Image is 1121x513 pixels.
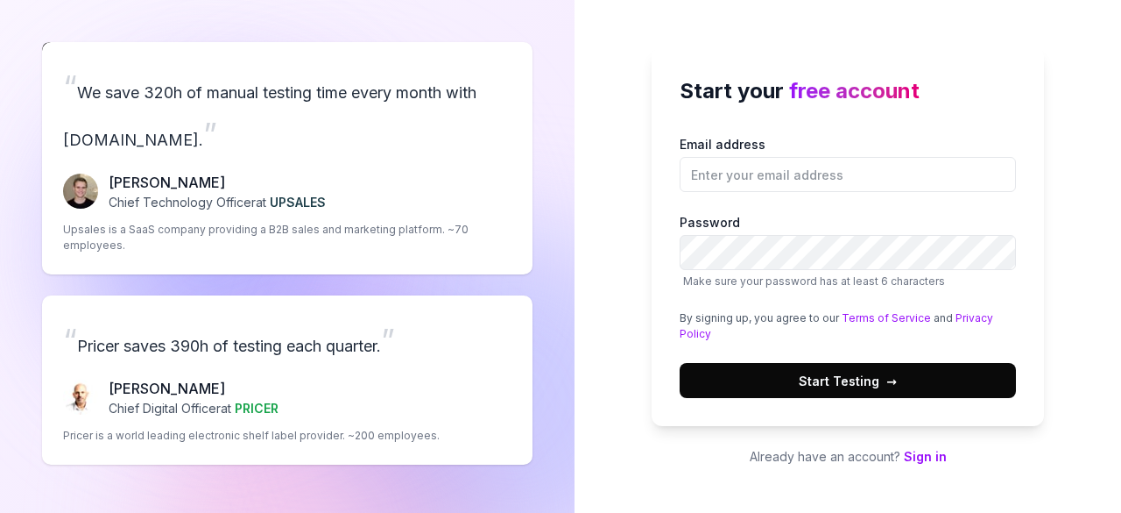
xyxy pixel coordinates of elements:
[109,172,326,193] p: [PERSON_NAME]
[109,399,278,417] p: Chief Digital Officer at
[842,311,931,324] a: Terms of Service
[109,193,326,211] p: Chief Technology Officer at
[63,317,511,364] p: Pricer saves 390h of testing each quarter.
[886,372,897,390] span: →
[789,78,920,103] span: free account
[680,213,1016,289] label: Password
[63,222,511,253] p: Upsales is a SaaS company providing a B2B sales and marketing platform. ~70 employees.
[63,68,77,106] span: “
[235,401,278,416] span: PRICER
[799,372,897,390] span: Start Testing
[63,63,511,158] p: We save 320h of manual testing time every month with [DOMAIN_NAME].
[42,42,532,274] a: “We save 320h of manual testing time every month with [DOMAIN_NAME].”Fredrik Seidl[PERSON_NAME]Ch...
[680,135,1016,192] label: Email address
[904,449,947,464] a: Sign in
[680,235,1016,270] input: PasswordMake sure your password has at least 6 characters
[203,115,217,153] span: ”
[683,274,945,288] span: Make sure your password has at least 6 characters
[63,174,98,209] img: Fredrik Seidl
[381,321,395,360] span: ”
[63,321,77,360] span: “
[680,157,1016,192] input: Email address
[270,195,326,210] span: UPSALES
[680,363,1016,398] button: Start Testing→
[42,296,532,465] a: “Pricer saves 390h of testing each quarter.”Chris Chalkitis[PERSON_NAME]Chief Digital Officerat P...
[63,380,98,415] img: Chris Chalkitis
[63,428,440,444] p: Pricer is a world leading electronic shelf label provider. ~200 employees.
[109,378,278,399] p: [PERSON_NAME]
[652,447,1044,466] p: Already have an account?
[680,310,1016,342] div: By signing up, you agree to our and
[680,75,1016,107] h2: Start your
